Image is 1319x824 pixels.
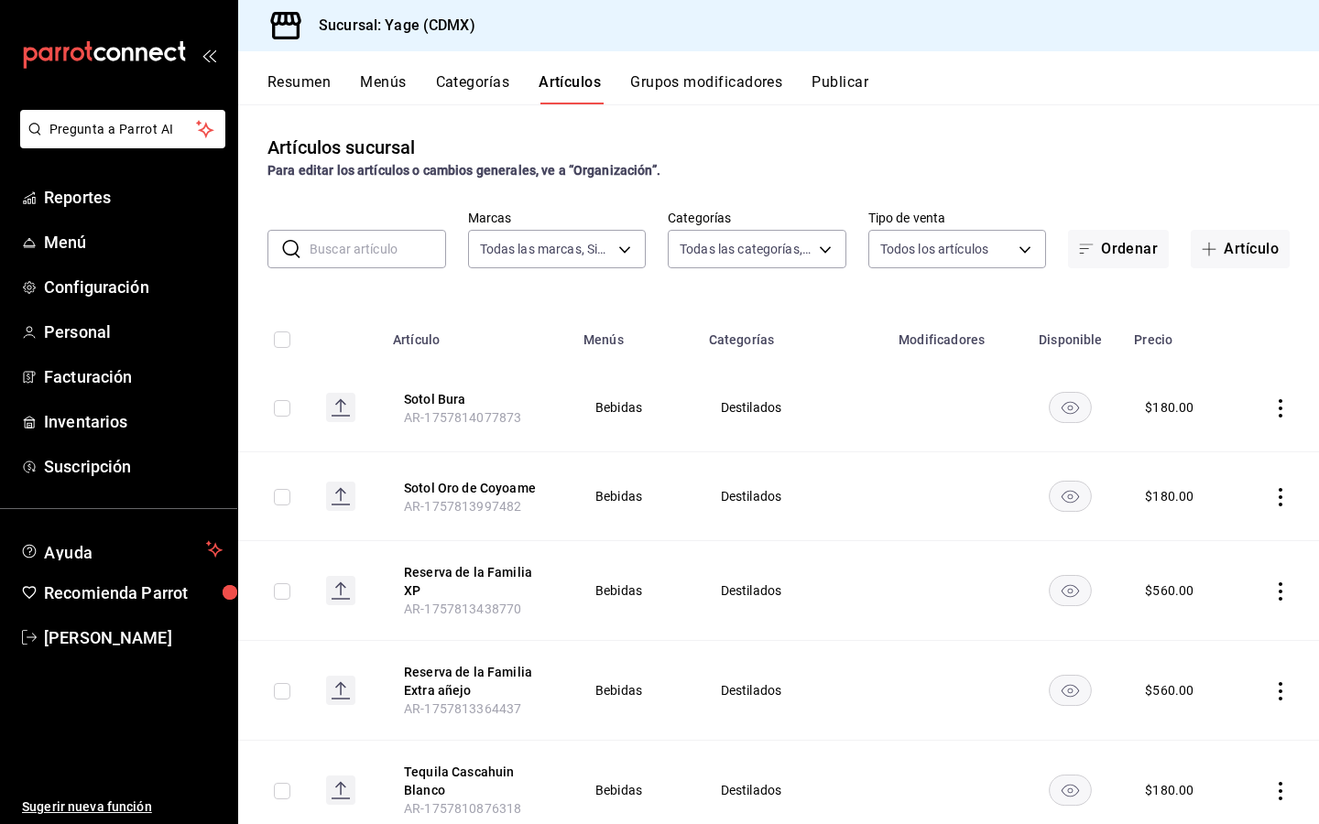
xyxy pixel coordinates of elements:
button: Menús [360,73,406,104]
div: navigation tabs [267,73,1319,104]
div: $ 560.00 [1145,581,1194,600]
div: $ 180.00 [1145,398,1194,417]
span: Sugerir nueva función [22,797,223,817]
div: $ 560.00 [1145,681,1194,699]
h3: Sucursal: Yage (CDMX) [304,15,475,37]
button: Publicar [812,73,868,104]
span: Bebidas [595,401,675,414]
button: availability-product [1049,675,1092,706]
span: Personal [44,320,223,344]
span: Recomienda Parrot [44,580,223,605]
button: Resumen [267,73,331,104]
th: Menús [572,305,698,363]
button: availability-product [1049,775,1092,806]
button: Categorías [436,73,510,104]
div: $ 180.00 [1145,487,1194,505]
button: Grupos modificadores [630,73,782,104]
th: Disponible [1019,305,1124,363]
span: AR-1757814077873 [404,410,521,425]
button: edit-product-location [404,479,550,497]
span: Pregunta a Parrot AI [49,120,197,139]
th: Categorías [698,305,888,363]
span: Destilados [721,584,865,597]
button: edit-product-location [404,390,550,408]
span: Destilados [721,784,865,797]
span: Suscripción [44,454,223,479]
button: actions [1271,682,1290,700]
span: Bebidas [595,584,675,597]
div: Artículos sucursal [267,134,415,161]
span: Bebidas [595,784,675,797]
button: availability-product [1049,481,1092,512]
button: actions [1271,582,1290,601]
th: Artículo [382,305,572,363]
th: Modificadores [888,305,1018,363]
button: availability-product [1049,392,1092,423]
strong: Para editar los artículos o cambios generales, ve a “Organización”. [267,163,660,178]
span: AR-1757810876318 [404,801,521,816]
div: $ 180.00 [1145,781,1194,799]
a: Pregunta a Parrot AI [13,133,225,152]
span: Destilados [721,684,865,697]
button: availability-product [1049,575,1092,606]
label: Categorías [668,211,846,224]
span: Reportes [44,185,223,210]
th: Precio [1123,305,1235,363]
span: Destilados [721,490,865,503]
span: AR-1757813997482 [404,499,521,514]
button: Pregunta a Parrot AI [20,110,225,148]
span: Todos los artículos [880,240,989,258]
span: Todas las marcas, Sin marca [480,240,613,258]
button: open_drawer_menu [202,48,216,62]
button: actions [1271,488,1290,506]
button: edit-product-location [404,563,550,600]
span: AR-1757813438770 [404,602,521,616]
span: Todas las categorías, Sin categoría [680,240,812,258]
span: Configuración [44,275,223,299]
button: actions [1271,782,1290,800]
label: Tipo de venta [868,211,1047,224]
button: Artículo [1191,230,1290,268]
span: Ayuda [44,538,199,560]
span: AR-1757813364437 [404,701,521,716]
button: Ordenar [1068,230,1169,268]
button: Artículos [539,73,601,104]
span: Facturación [44,364,223,389]
span: [PERSON_NAME] [44,625,223,650]
span: Destilados [721,401,865,414]
button: edit-product-location [404,763,550,799]
input: Buscar artículo [310,231,446,267]
span: Inventarios [44,409,223,434]
span: Menú [44,230,223,255]
button: actions [1271,399,1290,417]
label: Marcas [468,211,647,224]
button: edit-product-location [404,663,550,699]
span: Bebidas [595,490,675,503]
span: Bebidas [595,684,675,697]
